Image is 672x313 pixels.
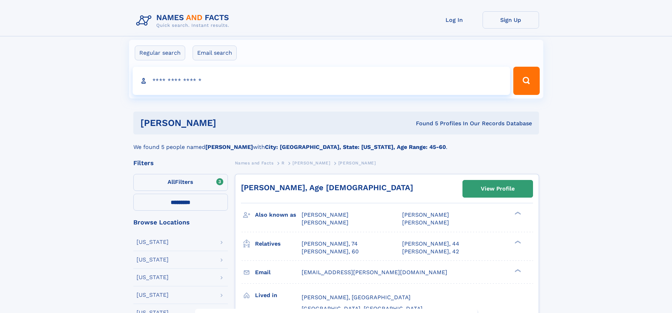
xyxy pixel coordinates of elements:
[133,67,510,95] input: search input
[133,219,228,225] div: Browse Locations
[140,119,316,127] h1: [PERSON_NAME]
[255,238,302,250] h3: Relatives
[133,174,228,191] label: Filters
[135,46,185,60] label: Regular search
[302,294,411,301] span: [PERSON_NAME], [GEOGRAPHIC_DATA]
[137,257,169,263] div: [US_STATE]
[168,179,175,185] span: All
[255,266,302,278] h3: Email
[235,158,274,167] a: Names and Facts
[205,144,253,150] b: [PERSON_NAME]
[302,305,423,312] span: [GEOGRAPHIC_DATA], [GEOGRAPHIC_DATA]
[302,219,349,226] span: [PERSON_NAME]
[402,240,459,248] a: [PERSON_NAME], 44
[281,161,285,165] span: R
[513,211,521,216] div: ❯
[281,158,285,167] a: R
[302,240,358,248] a: [PERSON_NAME], 74
[265,144,446,150] b: City: [GEOGRAPHIC_DATA], State: [US_STATE], Age Range: 45-60
[292,161,330,165] span: [PERSON_NAME]
[302,269,447,276] span: [EMAIL_ADDRESS][PERSON_NAME][DOMAIN_NAME]
[302,211,349,218] span: [PERSON_NAME]
[338,161,376,165] span: [PERSON_NAME]
[133,134,539,151] div: We found 5 people named with .
[402,248,459,255] a: [PERSON_NAME], 42
[292,158,330,167] a: [PERSON_NAME]
[316,120,532,127] div: Found 5 Profiles In Our Records Database
[137,239,169,245] div: [US_STATE]
[513,240,521,244] div: ❯
[193,46,237,60] label: Email search
[402,219,449,226] span: [PERSON_NAME]
[302,248,359,255] a: [PERSON_NAME], 60
[133,11,235,30] img: Logo Names and Facts
[483,11,539,29] a: Sign Up
[133,160,228,166] div: Filters
[463,180,533,197] a: View Profile
[255,209,302,221] h3: Also known as
[481,181,515,197] div: View Profile
[513,268,521,273] div: ❯
[137,275,169,280] div: [US_STATE]
[255,289,302,301] h3: Lived in
[402,211,449,218] span: [PERSON_NAME]
[241,183,413,192] a: [PERSON_NAME], Age [DEMOGRAPHIC_DATA]
[426,11,483,29] a: Log In
[513,67,539,95] button: Search Button
[137,292,169,298] div: [US_STATE]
